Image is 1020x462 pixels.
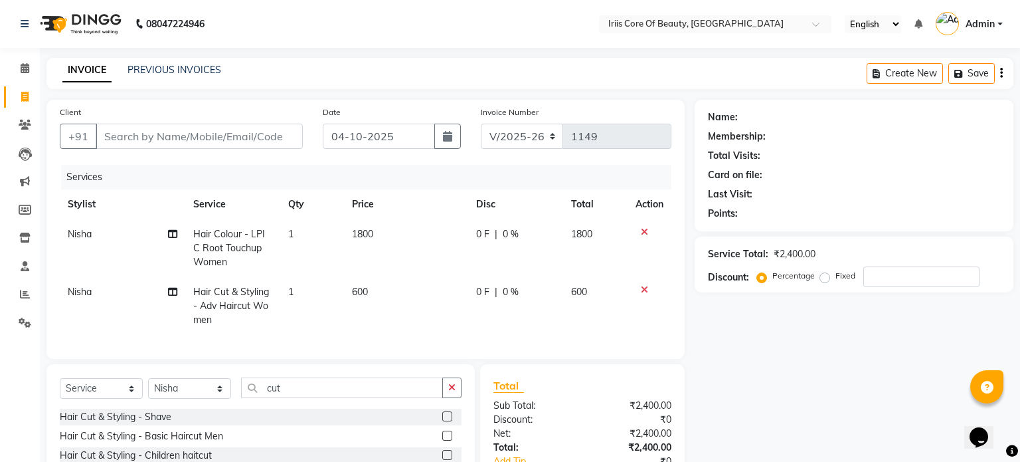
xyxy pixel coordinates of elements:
[288,228,294,240] span: 1
[96,124,303,149] input: Search by Name/Mobile/Email/Code
[495,227,497,241] span: |
[476,285,489,299] span: 0 F
[483,399,582,413] div: Sub Total:
[280,189,344,219] th: Qty
[62,58,112,82] a: INVOICE
[185,189,280,219] th: Service
[571,286,587,298] span: 600
[476,227,489,241] span: 0 F
[708,271,749,285] div: Discount:
[127,64,221,76] a: PREVIOUS INVOICES
[68,228,92,240] span: Nisha
[708,168,762,182] div: Card on file:
[503,285,519,299] span: 0 %
[936,12,959,35] img: Admin
[708,110,738,124] div: Name:
[352,286,368,298] span: 600
[708,149,760,163] div: Total Visits:
[966,17,995,31] span: Admin
[344,189,469,219] th: Price
[60,189,185,219] th: Stylist
[34,5,125,43] img: logo
[582,427,681,441] div: ₹2,400.00
[483,427,582,441] div: Net:
[61,165,681,189] div: Services
[468,189,563,219] th: Disc
[323,106,341,118] label: Date
[948,63,995,84] button: Save
[563,189,627,219] th: Total
[193,228,265,268] span: Hair Colour - LPI C Root Touchup Women
[774,247,815,261] div: ₹2,400.00
[68,286,92,298] span: Nisha
[60,429,223,443] div: Hair Cut & Styling - Basic Haircut Men
[495,285,497,299] span: |
[493,379,524,393] span: Total
[193,286,269,326] span: Hair Cut & Styling - Adv Haircut Women
[708,187,752,201] div: Last Visit:
[60,410,171,424] div: Hair Cut & Styling - Shave
[964,409,1007,449] iframe: chat widget
[481,106,539,118] label: Invoice Number
[867,63,943,84] button: Create New
[503,227,519,241] span: 0 %
[708,207,738,221] div: Points:
[772,270,815,282] label: Percentage
[288,286,294,298] span: 1
[582,441,681,455] div: ₹2,400.00
[146,5,205,43] b: 08047224946
[708,130,766,144] div: Membership:
[571,228,592,240] span: 1800
[582,413,681,427] div: ₹0
[60,106,81,118] label: Client
[352,228,373,240] span: 1800
[483,441,582,455] div: Total:
[628,189,671,219] th: Action
[60,124,97,149] button: +91
[582,399,681,413] div: ₹2,400.00
[835,270,855,282] label: Fixed
[483,413,582,427] div: Discount:
[708,247,768,261] div: Service Total:
[241,378,443,398] input: Search or Scan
